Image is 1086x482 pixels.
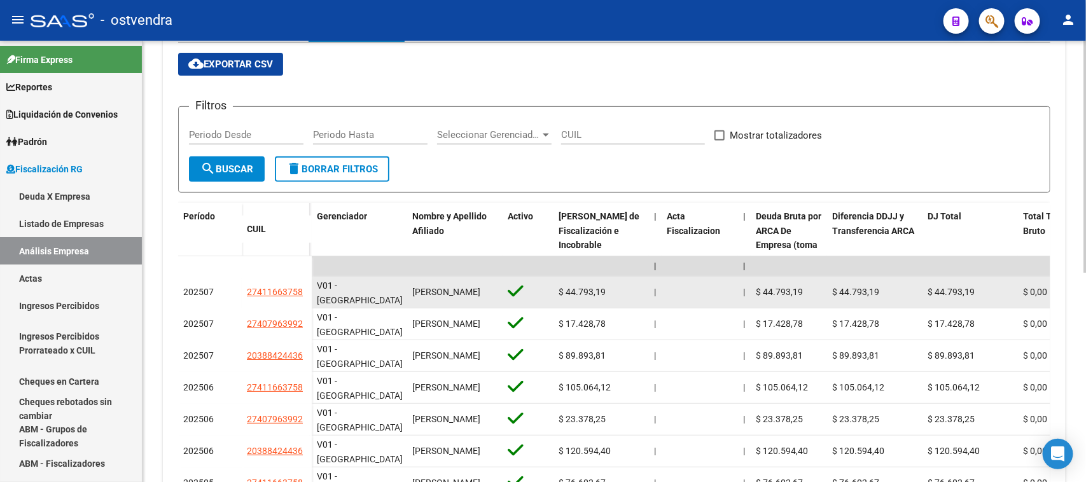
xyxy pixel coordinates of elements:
datatable-header-cell: DJ Total [922,203,1018,288]
span: 27407963992 [247,319,303,329]
span: Período [183,211,215,221]
span: Deuda Bruta por ARCA De Empresa (toma en cuenta todos los afiliados) [756,211,821,279]
span: $ 17.428,78 [928,319,975,329]
span: $ 89.893,81 [832,350,879,361]
span: 202507 [183,287,214,297]
span: | [654,382,656,392]
span: $ 89.893,81 [756,350,803,361]
span: DJ Total [928,211,961,221]
span: | [654,446,656,456]
span: 27411663758 [247,287,303,297]
datatable-header-cell: | [649,203,662,288]
span: [PERSON_NAME] [412,287,480,297]
span: | [743,414,745,424]
span: $ 105.064,12 [559,382,611,392]
span: | [743,211,746,221]
span: [PERSON_NAME] [412,414,480,424]
span: | [654,414,656,424]
span: Diferencia DDJJ y Transferencia ARCA [832,211,914,236]
span: $ 23.378,25 [832,414,879,424]
mat-icon: cloud_download [188,56,204,71]
span: Exportar CSV [188,59,273,70]
datatable-header-cell: Diferencia DDJJ y Transferencia ARCA [827,203,922,288]
span: V01 - [GEOGRAPHIC_DATA] [317,280,403,305]
datatable-header-cell: Período [178,203,242,256]
span: $ 0,00 [1023,414,1047,424]
button: Borrar Filtros [275,156,389,182]
span: $ 44.793,19 [928,287,975,297]
span: [PERSON_NAME] [412,446,480,456]
span: V01 - [GEOGRAPHIC_DATA] [317,344,403,369]
span: CUIL [247,224,266,234]
span: [PERSON_NAME] [412,382,480,392]
span: | [654,350,656,361]
span: $ 105.064,12 [756,382,808,392]
span: 27407963992 [247,414,303,424]
span: Firma Express [6,53,73,67]
span: 20388424436 [247,446,303,456]
span: Borrar Filtros [286,163,378,175]
span: | [654,287,656,297]
span: Liquidación de Convenios [6,107,118,121]
span: $ 17.428,78 [756,319,803,329]
span: V01 - [GEOGRAPHIC_DATA] [317,439,403,464]
span: | [654,261,657,271]
button: Buscar [189,156,265,182]
span: [PERSON_NAME] [412,350,480,361]
span: $ 89.893,81 [928,350,975,361]
span: $ 120.594,40 [559,446,611,456]
span: V01 - [GEOGRAPHIC_DATA] [317,312,403,337]
datatable-header-cell: Deuda Bruta por ARCA De Empresa (toma en cuenta todos los afiliados) [751,203,827,288]
span: 20388424436 [247,350,303,361]
datatable-header-cell: Nombre y Apellido Afiliado [407,203,503,288]
span: $ 17.428,78 [832,319,879,329]
mat-icon: person [1061,12,1076,27]
span: $ 23.378,25 [559,414,606,424]
mat-icon: menu [10,12,25,27]
span: 202507 [183,350,214,361]
span: $ 23.378,25 [928,414,975,424]
span: $ 120.594,40 [832,446,884,456]
span: | [743,446,745,456]
datatable-header-cell: Deuda Bruta Neto de Fiscalización e Incobrable [553,203,649,288]
span: Reportes [6,80,52,94]
span: | [654,319,656,329]
span: Mostrar totalizadores [730,128,822,143]
span: | [743,319,745,329]
span: Acta Fiscalizacion [667,211,720,236]
datatable-header-cell: Activo [503,203,553,288]
datatable-header-cell: | [738,203,751,288]
span: $ 0,00 [1023,446,1047,456]
span: $ 120.594,40 [756,446,808,456]
span: $ 44.793,19 [832,287,879,297]
span: Buscar [200,163,253,175]
span: $ 105.064,12 [832,382,884,392]
div: Open Intercom Messenger [1043,439,1073,469]
span: | [743,382,745,392]
span: $ 0,00 [1023,287,1047,297]
span: V01 - [GEOGRAPHIC_DATA] [317,408,403,432]
span: | [743,287,745,297]
h3: Filtros [189,97,233,114]
datatable-header-cell: Acta Fiscalizacion [662,203,738,288]
span: $ 105.064,12 [928,382,980,392]
span: 202506 [183,414,214,424]
span: $ 0,00 [1023,382,1047,392]
span: 27411663758 [247,382,303,392]
span: $ 23.378,25 [756,414,803,424]
span: $ 0,00 [1023,319,1047,329]
datatable-header-cell: CUIL [242,216,312,243]
span: Padrón [6,135,47,149]
datatable-header-cell: Gerenciador [312,203,407,288]
span: Seleccionar Gerenciador [437,129,540,141]
span: 202506 [183,446,214,456]
span: Gerenciador [317,211,367,221]
span: | [654,211,657,221]
span: 202506 [183,382,214,392]
span: $ 17.428,78 [559,319,606,329]
span: | [743,350,745,361]
span: Fiscalización RG [6,162,83,176]
span: $ 89.893,81 [559,350,606,361]
span: $ 0,00 [1023,350,1047,361]
span: | [743,261,746,271]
